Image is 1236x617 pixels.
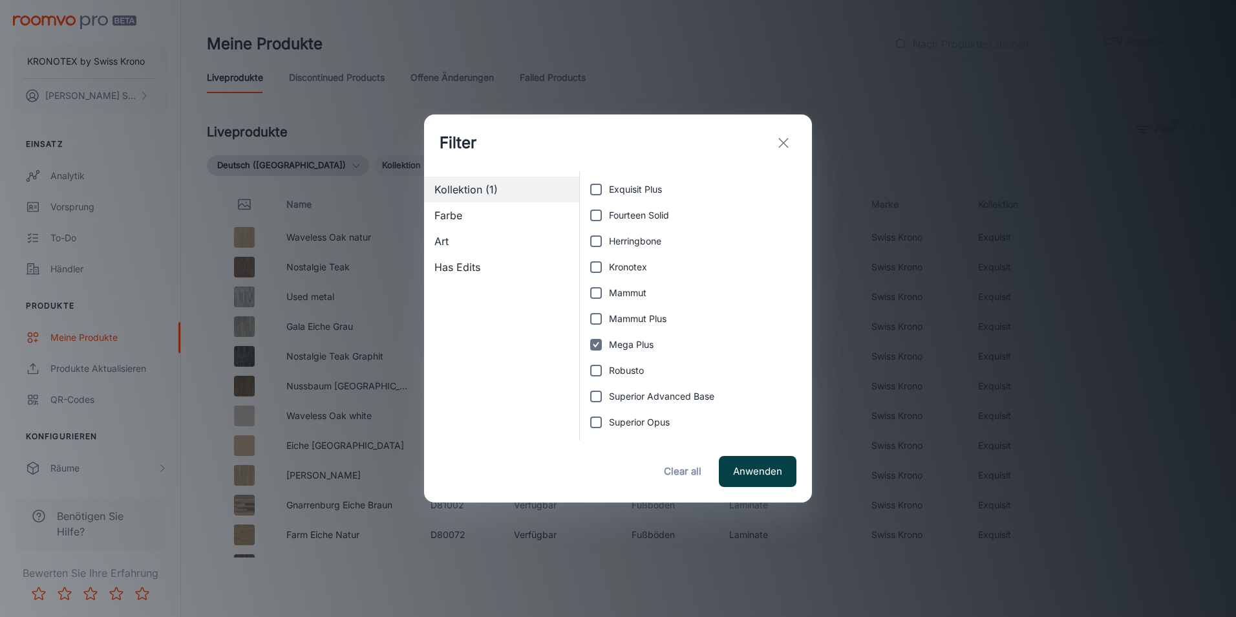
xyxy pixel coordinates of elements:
[609,208,669,222] span: Fourteen Solid
[771,130,796,156] button: exit
[434,208,569,223] span: Farbe
[609,182,662,197] span: Exquisit Plus
[657,456,709,487] button: Clear all
[609,415,670,429] span: Superior Opus
[424,177,579,202] div: Kollektion (1)
[434,182,569,197] span: Kollektion (1)
[424,254,579,280] div: Has Edits
[609,234,661,248] span: Herringbone
[424,202,579,228] div: Farbe
[609,260,647,274] span: Kronotex
[434,233,569,249] span: Art
[609,286,646,300] span: Mammut
[609,389,714,404] span: Superior Advanced Base
[719,456,796,487] button: Anwenden
[434,259,569,275] span: Has Edits
[424,228,579,254] div: Art
[609,312,666,326] span: Mammut Plus
[609,338,654,352] span: Mega Plus
[440,131,476,155] h1: Filter
[609,363,644,378] span: Robusto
